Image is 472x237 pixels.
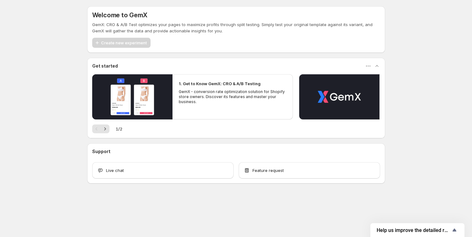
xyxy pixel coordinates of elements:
h2: 1. Get to Know GemX: CRO & A/B Testing [179,80,261,87]
h3: Support [92,148,110,155]
span: Help us improve the detailed report for A/B campaigns [377,227,451,233]
button: Play video [299,74,379,119]
button: Play video [92,74,172,119]
h5: Welcome to GemX [92,11,147,19]
button: Next [101,124,109,133]
h3: Get started [92,63,118,69]
span: 1 / 2 [116,126,122,132]
span: Feature request [252,167,284,174]
span: Live chat [106,167,124,174]
nav: Pagination [92,124,109,133]
p: GemX - conversion rate optimization solution for Shopify store owners. Discover its features and ... [179,89,287,104]
button: Show survey - Help us improve the detailed report for A/B campaigns [377,226,458,234]
p: GemX: CRO & A/B Test optimizes your pages to maximize profits through split testing. Simply test ... [92,21,380,34]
